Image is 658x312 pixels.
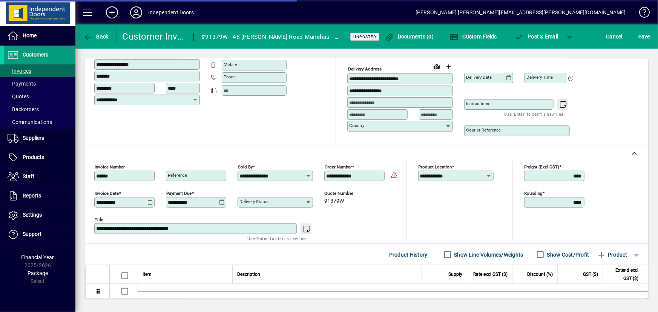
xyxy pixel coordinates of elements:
[239,199,268,204] mat-label: Delivery status
[23,32,37,38] span: Home
[224,62,237,67] mat-label: Mobile
[325,164,352,170] mat-label: Order number
[416,6,626,18] div: [PERSON_NAME] [PERSON_NAME][EMAIL_ADDRESS][PERSON_NAME][DOMAIN_NAME]
[4,225,75,244] a: Support
[148,6,194,18] div: Independent Doors
[466,101,489,106] mat-label: Instructions
[324,198,344,204] span: 91379W
[23,135,44,141] span: Suppliers
[4,129,75,148] a: Suppliers
[385,34,434,40] span: Documents (0)
[4,103,75,116] a: Backorders
[466,75,492,80] mat-label: Delivery date
[237,270,260,278] span: Description
[431,60,443,72] a: View on map
[511,30,562,43] button: Post & Email
[238,164,253,170] mat-label: Sold by
[583,270,598,278] span: GST ($)
[143,270,152,278] span: Item
[597,249,627,261] span: Product
[448,270,462,278] span: Supply
[100,6,124,19] button: Add
[224,74,236,80] mat-label: Phone
[638,34,641,40] span: S
[4,167,75,186] a: Staff
[449,34,497,40] span: Custom Fields
[23,52,48,58] span: Customers
[23,212,42,218] span: Settings
[633,2,649,26] a: Knowledge Base
[124,6,148,19] button: Profile
[95,191,119,196] mat-label: Invoice date
[4,90,75,103] a: Quotes
[248,234,307,243] mat-hint: Use 'Enter' to start a new line
[4,64,75,77] a: Invoices
[166,191,192,196] mat-label: Payment due
[606,31,623,43] span: Cancel
[95,164,125,170] mat-label: Invoice number
[324,191,370,196] span: Quote number
[8,68,31,74] span: Invoices
[515,34,558,40] span: ost & Email
[4,116,75,128] a: Communications
[386,248,431,262] button: Product History
[383,30,436,43] button: Documents (0)
[528,34,531,40] span: P
[527,270,553,278] span: Discount (%)
[8,119,52,125] span: Communications
[8,106,39,112] span: Backorders
[638,31,650,43] span: ave
[8,81,36,87] span: Payments
[637,30,652,43] button: Save
[448,30,499,43] button: Custom Fields
[201,31,341,43] div: #91379W - 48 [PERSON_NAME] Road Mairehau - Wardrobes
[453,251,523,258] label: Show Line Volumes/Weights
[4,187,75,205] a: Reports
[23,154,44,160] span: Products
[4,26,75,45] a: Home
[604,30,625,43] button: Cancel
[123,31,186,43] div: Customer Invoice
[389,249,428,261] span: Product History
[546,251,589,258] label: Show Cost/Profit
[83,34,109,40] span: Back
[21,254,54,260] span: Financial Year
[4,77,75,90] a: Payments
[505,110,564,118] mat-hint: Use 'Enter' to start a new line
[28,270,48,276] span: Package
[4,206,75,225] a: Settings
[419,164,452,170] mat-label: Product location
[168,173,187,178] mat-label: Reference
[466,127,501,133] mat-label: Courier Reference
[23,193,41,199] span: Reports
[95,217,103,222] mat-label: Title
[443,61,455,73] button: Choose address
[4,148,75,167] a: Products
[349,123,364,128] mat-label: Country
[23,173,34,179] span: Staff
[473,270,508,278] span: Rate excl GST ($)
[75,30,117,43] app-page-header-button: Back
[353,34,376,39] span: Unposted
[525,191,543,196] mat-label: Rounding
[81,30,110,43] button: Back
[8,93,29,99] span: Quotes
[593,248,631,262] button: Product
[23,231,41,237] span: Support
[607,266,638,283] span: Extend excl GST ($)
[526,75,553,80] mat-label: Delivery time
[525,164,560,170] mat-label: Freight (excl GST)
